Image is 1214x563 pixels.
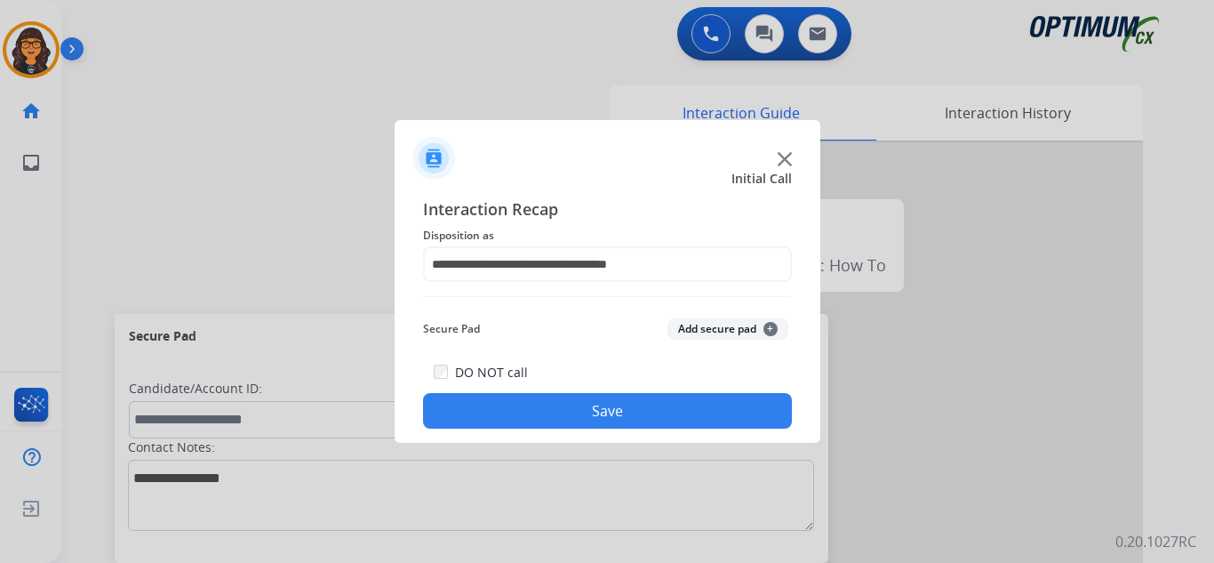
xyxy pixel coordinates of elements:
[667,318,788,340] button: Add secure pad+
[423,225,792,246] span: Disposition as
[763,322,778,336] span: +
[412,137,455,180] img: contactIcon
[423,197,792,225] span: Interaction Recap
[423,393,792,429] button: Save
[731,170,792,188] span: Initial Call
[1115,531,1196,552] p: 0.20.1027RC
[423,318,480,340] span: Secure Pad
[423,296,792,297] img: contact-recap-line.svg
[455,364,528,382] label: DO NOT call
